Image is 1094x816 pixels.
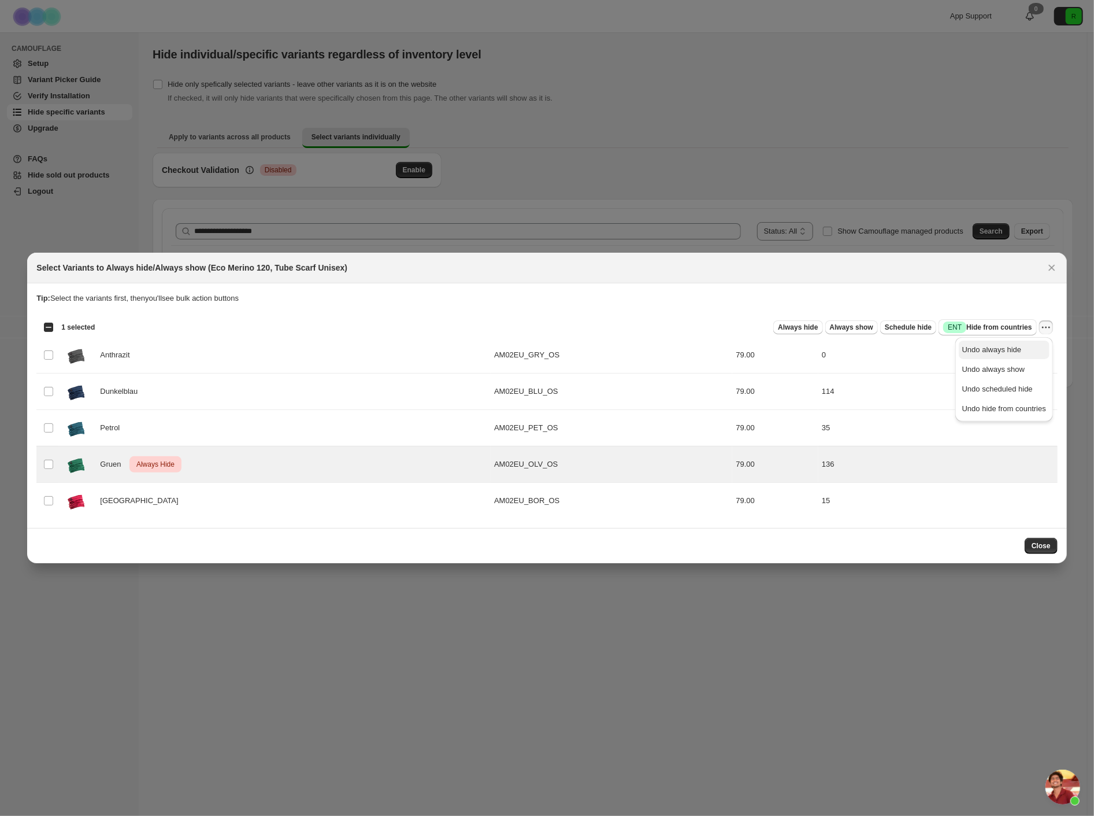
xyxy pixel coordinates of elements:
span: Undo hide from countries [962,404,1046,413]
td: 79.00 [732,337,818,374]
td: 114 [818,374,1058,410]
button: SuccessENTHide from countries [939,319,1036,335]
td: AM02EU_PET_OS [491,410,732,446]
td: 79.00 [732,483,818,519]
button: Close [1044,260,1060,276]
span: [GEOGRAPHIC_DATA] [100,495,184,507]
span: Dunkelblau [100,386,144,397]
button: Always show [825,320,878,334]
span: Always show [830,323,873,332]
button: More actions [1039,320,1053,334]
p: Select the variants first, then you'll see bulk action buttons [36,293,1057,304]
button: Undo always show [959,360,1050,379]
td: 79.00 [732,374,818,410]
img: Rotauf-ecomerino120-tubescarf-unisex-phantom-front.png [62,341,91,370]
img: Rotauf-ecomerino120-tubescarf-unisex-petrol-front.png [62,413,91,442]
td: AM02EU_BLU_OS [491,374,732,410]
strong: Tip: [36,294,50,302]
span: ENT [948,323,962,332]
td: 136 [818,446,1058,483]
span: 1 selected [61,323,95,332]
h2: Select Variants to Always hide/Always show (Eco Merino 120, Tube Scarf Unisex) [36,262,347,274]
img: Rotauf-ecomerino120-tubescarf-unisex-green-front.png [62,450,91,479]
td: 79.00 [732,410,818,446]
span: Petrol [100,422,126,434]
img: Rotauf-ecomerino120-tubescarf-unisex-bordeaux-front.png [62,486,91,515]
td: 15 [818,483,1058,519]
span: Undo always hide [962,345,1022,354]
span: Gruen [100,459,127,470]
td: 35 [818,410,1058,446]
button: Undo always hide [959,341,1050,359]
span: Close [1032,541,1051,551]
span: Always hide [778,323,818,332]
button: Always hide [773,320,822,334]
span: Always Hide [134,457,177,471]
span: Schedule hide [885,323,932,332]
button: Undo scheduled hide [959,380,1050,398]
span: Anthrazit [100,349,136,361]
span: Undo scheduled hide [962,385,1033,393]
span: Undo always show [962,365,1025,374]
span: Hide from countries [943,322,1032,333]
td: 79.00 [732,446,818,483]
button: Close [1025,538,1058,554]
td: 0 [818,337,1058,374]
img: Rotauf-ecomerino120-tubescarf-unisex-darkblue-front.png [62,377,91,406]
button: Undo hide from countries [959,400,1050,418]
button: Schedule hide [880,320,936,334]
td: AM02EU_GRY_OS [491,337,732,374]
div: Chat öffnen [1045,770,1080,804]
td: AM02EU_BOR_OS [491,483,732,519]
td: AM02EU_OLV_OS [491,446,732,483]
